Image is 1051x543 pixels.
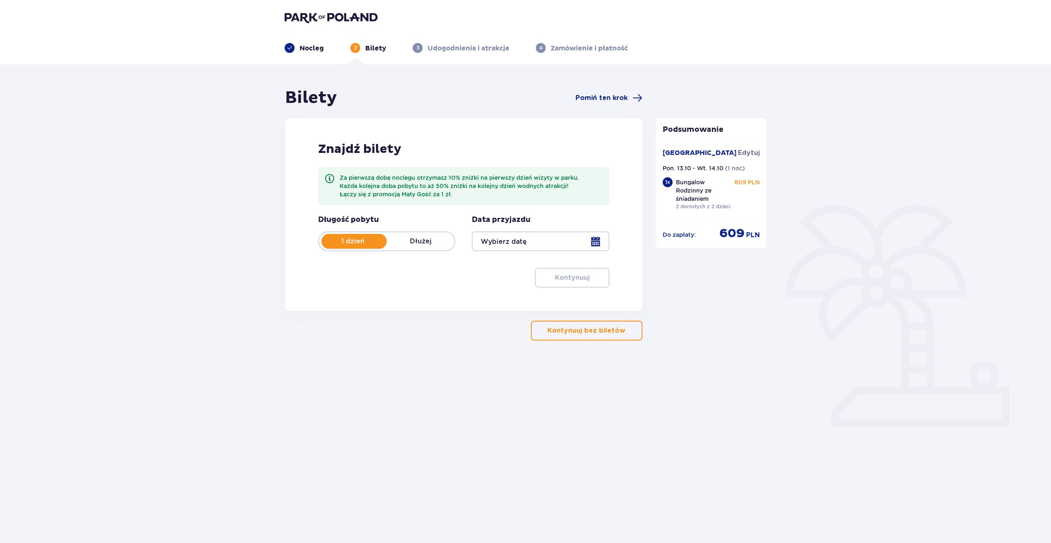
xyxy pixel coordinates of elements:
[663,164,723,172] p: Pon. 13.10 - Wt. 14.10
[318,215,379,225] p: Długość pobytu
[285,12,378,23] img: Park of Poland logo
[746,231,760,240] span: PLN
[285,88,337,108] h1: Bilety
[676,203,730,210] p: 2 dorosłych z 2 dzieci
[472,215,530,225] p: Data przyjazdu
[340,174,603,198] div: Za pierwszą dobę noclegu otrzymasz 10% zniżki na pierwszy dzień wizyty w parku. Każda kolejna dob...
[725,164,745,172] p: ( 1 noc )
[535,268,609,288] button: Kontynuuj
[350,43,386,53] div: 2Bilety
[575,93,628,102] span: Pomiń ten krok
[300,44,324,53] p: Nocleg
[555,273,590,282] p: Kontynuuj
[531,321,642,341] button: Kontynuuj bez biletów
[735,178,760,186] p: 609 PLN
[428,44,509,53] p: Udogodnienia i atrakcje
[416,44,419,52] p: 3
[539,44,542,52] p: 4
[365,44,386,53] p: Bilety
[663,148,737,157] p: [GEOGRAPHIC_DATA]
[413,43,509,53] div: 3Udogodnienia i atrakcje
[536,43,628,53] div: 4Zamówienie i płatność
[387,237,454,246] p: Dłużej
[719,226,744,241] span: 609
[738,148,760,157] span: Edytuj
[319,237,387,246] p: 1 dzień
[547,326,625,335] p: Kontynuuj bez biletów
[656,125,767,135] p: Podsumowanie
[663,231,696,239] p: Do zapłaty :
[676,178,733,203] p: Bungalow Rodzinny ze śniadaniem
[551,44,628,53] p: Zamówienie i płatność
[340,190,603,198] p: Łączy się z promocją Mały Gość za 1 zł.
[285,43,324,53] div: Nocleg
[575,93,642,103] a: Pomiń ten krok
[663,177,673,187] div: 1 x
[318,141,609,157] h2: Znajdź bilety
[354,44,357,52] p: 2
